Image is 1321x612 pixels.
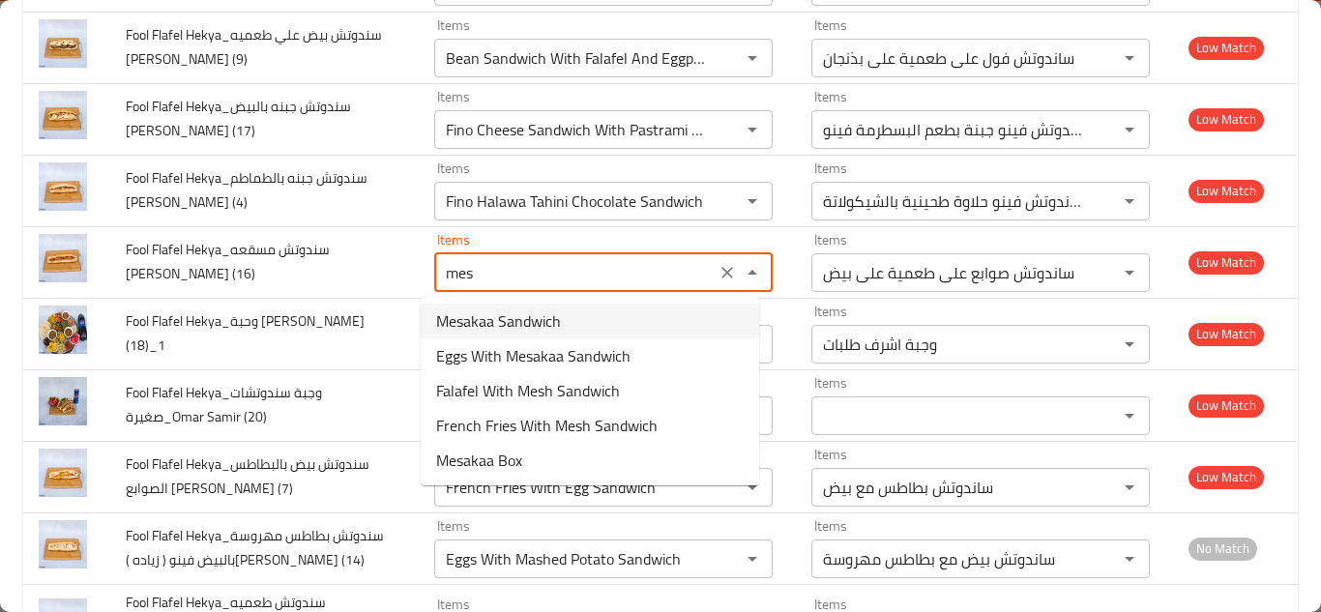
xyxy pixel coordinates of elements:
[126,308,365,358] span: Fool Flafel Hekya_وحبة [PERSON_NAME] (18)_1
[1189,108,1264,131] span: Low Match
[1189,37,1264,59] span: Low Match
[39,377,87,425] img: Fool Flafel Hekya_وجبة سندوتشات صغيرة_Omar Samir (20)
[1189,251,1264,274] span: Low Match
[1116,545,1143,572] button: Open
[126,452,369,501] span: Fool Flafel Hekya_سندوتش بيض بالبطاطس الصوابع [PERSON_NAME] (7)
[126,165,367,215] span: Fool Flafel Hekya_سندوتش جبنه بالطماطم [PERSON_NAME] (4)
[436,309,561,333] span: Mesakaa Sandwich
[126,94,351,143] span: Fool Flafel Hekya_سندوتش جبنه بالبيض [PERSON_NAME] (17)
[1116,331,1143,358] button: Open
[39,162,87,211] img: Fool Flafel Hekya_سندوتش جبنه بالطماطم فينو_Omar Samir (4)
[126,237,330,286] span: Fool Flafel Hekya_سندوتش مسقعه [PERSON_NAME] (16)
[739,188,766,215] button: Open
[39,19,87,68] img: Fool Flafel Hekya_سندوتش بيض علي طعميه فينو_Omar Samir (9)
[126,22,382,72] span: Fool Flafel Hekya_سندوتش بيض علي طعميه [PERSON_NAME] (9)
[436,344,631,367] span: Eggs With Mesakaa Sandwich
[739,116,766,143] button: Open
[1116,474,1143,501] button: Open
[739,44,766,72] button: Open
[1189,466,1264,488] span: Low Match
[1189,538,1257,560] span: No Match
[1189,323,1264,345] span: Low Match
[1189,394,1264,417] span: Low Match
[1116,402,1143,429] button: Open
[39,520,87,568] img: Fool Flafel Hekya_سندوتش بطاطس مهروسة بالبيض فينو ( زياده )_Omar Samir (14)
[436,379,620,402] span: Falafel With Mesh Sandwich
[436,449,522,472] span: Mesakaa Box
[1116,116,1143,143] button: Open
[1116,188,1143,215] button: Open
[39,91,87,139] img: Fool Flafel Hekya_سندوتش جبنه بالبيض فينو_Omar Samir (17)
[1116,259,1143,286] button: Open
[1116,44,1143,72] button: Open
[714,259,741,286] button: Clear
[1189,180,1264,202] span: Low Match
[39,449,87,497] img: Fool Flafel Hekya_سندوتش بيض بالبطاطس الصوابع فينو_Omar Samir (7)
[436,414,658,437] span: French Fries With Mesh Sandwich
[39,234,87,282] img: Fool Flafel Hekya_سندوتش مسقعه فينو_Omar Samir (16)
[739,259,766,286] button: Close
[126,380,322,429] span: Fool Flafel Hekya_وجبة سندوتشات صغيرة_Omar Samir (20)
[126,523,384,572] span: Fool Flafel Hekya_سندوتش بطاطس مهروسة بالبيض فينو ( زياده )[PERSON_NAME] (14)
[739,545,766,572] button: Open
[39,306,87,354] img: Fool Flafel Hekya_وحبة اشرف_Omar Samir (18)_1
